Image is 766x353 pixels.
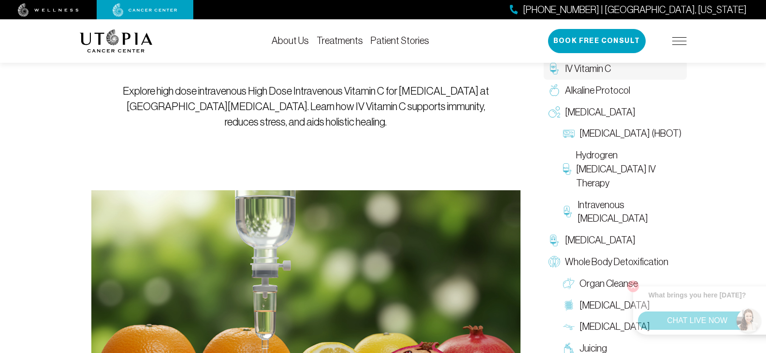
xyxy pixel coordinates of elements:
img: Hyperbaric Oxygen Therapy (HBOT) [563,128,575,140]
p: Explore high dose intravenous High Dose Intravenous Vitamin C for [MEDICAL_DATA] at [GEOGRAPHIC_D... [113,84,498,130]
img: Chelation Therapy [549,235,560,246]
img: wellness [18,3,79,17]
img: Colon Therapy [563,299,575,311]
span: [MEDICAL_DATA] [579,298,650,312]
img: cancer center [113,3,177,17]
span: [MEDICAL_DATA] [579,320,650,334]
a: [MEDICAL_DATA] [558,295,687,316]
a: Intravenous [MEDICAL_DATA] [558,194,687,230]
span: Whole Body Detoxification [565,255,668,269]
a: [PHONE_NUMBER] | [GEOGRAPHIC_DATA], [US_STATE] [510,3,747,17]
a: [MEDICAL_DATA] [544,229,687,251]
a: Alkaline Protocol [544,80,687,101]
span: Alkaline Protocol [565,84,630,98]
img: Hydrogren Peroxide IV Therapy [563,163,571,175]
a: Organ Cleanse [558,273,687,295]
img: Oxygen Therapy [549,106,560,118]
a: [MEDICAL_DATA] [558,316,687,338]
span: Organ Cleanse [579,277,638,291]
span: [MEDICAL_DATA] (HBOT) [579,127,681,141]
span: [PHONE_NUMBER] | [GEOGRAPHIC_DATA], [US_STATE] [523,3,747,17]
span: [MEDICAL_DATA] [565,105,636,119]
img: Organ Cleanse [563,278,575,289]
a: [MEDICAL_DATA] [544,101,687,123]
span: Intravenous [MEDICAL_DATA] [578,198,681,226]
span: Hydrogren [MEDICAL_DATA] IV Therapy [576,148,682,190]
a: [MEDICAL_DATA] (HBOT) [558,123,687,144]
img: IV Vitamin C [549,63,560,74]
img: Intravenous Ozone Therapy [563,206,573,217]
a: About Us [272,35,309,46]
span: [MEDICAL_DATA] [565,233,636,247]
img: Whole Body Detoxification [549,256,560,268]
a: Patient Stories [371,35,429,46]
img: Alkaline Protocol [549,85,560,96]
img: icon-hamburger [672,37,687,45]
img: Lymphatic Massage [563,321,575,333]
button: Book Free Consult [548,29,646,53]
a: Treatments [317,35,363,46]
a: Hydrogren [MEDICAL_DATA] IV Therapy [558,144,687,194]
img: logo [80,29,153,53]
span: IV Vitamin C [565,62,611,76]
a: IV Vitamin C [544,58,687,80]
a: Whole Body Detoxification [544,251,687,273]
